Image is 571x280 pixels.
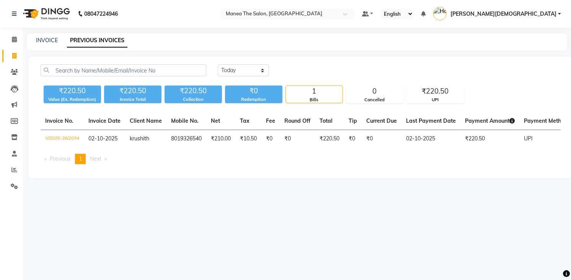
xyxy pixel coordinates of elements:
span: Payment Amount [465,117,515,124]
span: Mobile No. [171,117,199,124]
span: 1 [79,155,82,162]
div: Cancelled [346,97,403,103]
td: ₹0 [344,130,362,148]
span: Tax [240,117,250,124]
span: Last Payment Date [406,117,456,124]
span: [PERSON_NAME][DEMOGRAPHIC_DATA] [450,10,556,18]
span: 02-10-2025 [88,135,117,142]
td: ₹0 [261,130,280,148]
div: Redemption [225,96,282,103]
span: Invoice No. [45,117,73,124]
a: PREVIOUS INVOICES [67,34,127,48]
div: ₹220.50 [407,86,463,97]
div: Invoice Total [104,96,162,103]
td: ₹220.50 [315,130,344,148]
td: ₹0 [280,130,315,148]
nav: Pagination [41,154,561,164]
div: UPI [407,97,463,103]
td: ₹10.50 [235,130,261,148]
div: ₹0 [225,86,282,96]
div: 0 [346,86,403,97]
td: ₹0 [362,130,401,148]
div: ₹220.50 [44,86,101,96]
div: 1 [286,86,343,97]
td: ₹220.50 [460,130,519,148]
div: ₹220.50 [104,86,162,96]
span: UPI [524,135,533,142]
td: V/2025-26/2034 [41,130,84,148]
div: Bills [286,97,343,103]
div: Collection [165,96,222,103]
span: Net [211,117,220,124]
a: INVOICE [36,37,58,44]
b: 08047224946 [84,3,118,25]
div: Value (Ex. Redemption) [44,96,101,103]
td: 02-10-2025 [401,130,460,148]
span: krushith [130,135,149,142]
span: Tip [349,117,357,124]
input: Search by Name/Mobile/Email/Invoice No [41,64,206,76]
span: Fee [266,117,275,124]
span: Client Name [130,117,162,124]
span: Round Off [284,117,310,124]
span: Previous [50,155,71,162]
span: Next [90,155,101,162]
td: 8019326540 [166,130,206,148]
img: Hari Krishna [433,7,447,20]
span: Current Due [366,117,397,124]
span: Invoice Date [88,117,121,124]
div: ₹220.50 [165,86,222,96]
td: ₹210.00 [206,130,235,148]
span: Total [320,117,333,124]
img: logo [20,3,72,25]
